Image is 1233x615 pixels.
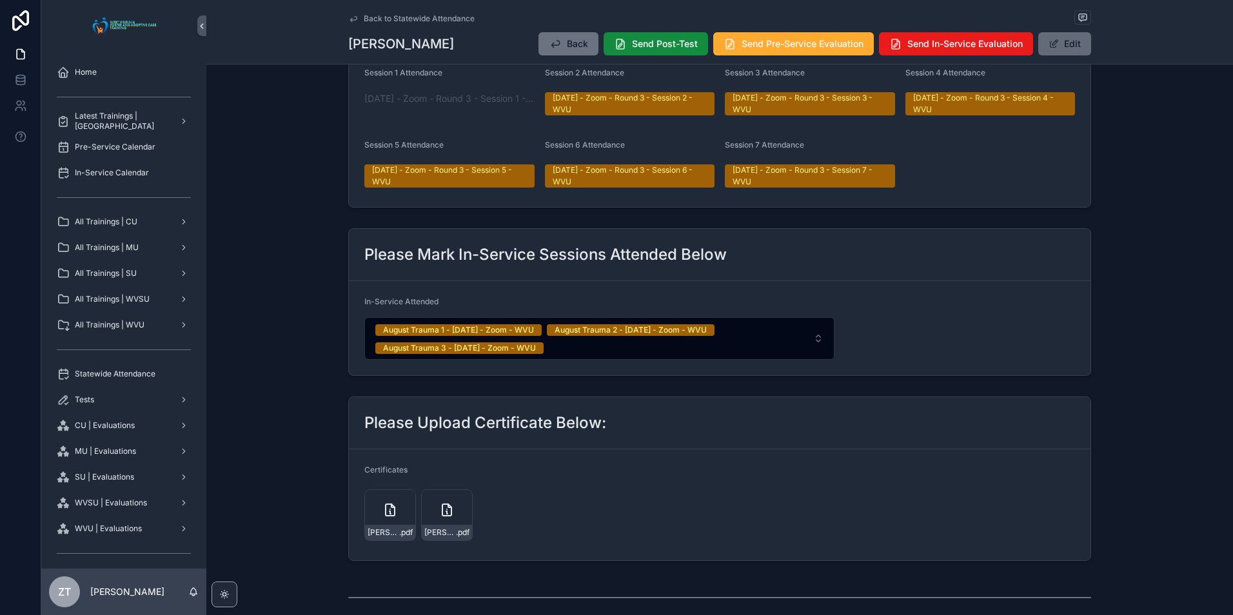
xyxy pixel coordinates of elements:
span: Pre-Service Calendar [75,142,155,152]
span: Session 5 Attendance [364,140,444,150]
a: In-Service Calendar [49,161,199,184]
a: All Trainings | SU [49,262,199,285]
span: Send In-Service Evaluation [907,37,1023,50]
a: All Trainings | WVSU [49,288,199,311]
a: All Trainings | MU [49,236,199,259]
span: Send Pre-Service Evaluation [742,37,863,50]
span: Home [75,67,97,77]
button: Back [538,32,598,55]
span: Session 1 Attendance [364,68,442,77]
span: Certificates [364,465,408,474]
a: CU | Evaluations [49,414,199,437]
a: Tests [49,388,199,411]
a: WVU | Evaluations [49,517,199,540]
span: All Trainings | WVU [75,320,144,330]
span: .pdf [456,527,469,538]
button: Send Post-Test [604,32,708,55]
span: All Trainings | CU [75,217,137,227]
span: Send Post-Test [632,37,698,50]
span: In-Service Attended [364,297,439,306]
div: August Trauma 3 - [DATE] - Zoom - WVU [383,342,536,354]
a: Pre-Service Calendar [49,135,199,159]
div: [DATE] - Zoom - Round 3 - Session 4 - WVU [913,92,1068,115]
span: Latest Trainings | [GEOGRAPHIC_DATA] [75,111,169,132]
span: WVU | Evaluations [75,523,142,534]
button: Unselect AUGUST_TRAUMA_2_8232025_ZOOM_WVU [547,323,715,336]
span: [PERSON_NAME]-([PERSON_NAME]) [368,527,399,538]
img: App logo [89,15,159,36]
span: Back [567,37,588,50]
p: [PERSON_NAME] [90,585,164,598]
a: All Trainings | WVU [49,313,199,337]
span: [PERSON_NAME]-([PERSON_NAME]) [424,527,456,538]
span: All Trainings | SU [75,268,137,278]
button: Unselect AUGUST_TRAUMA_1_8232025_ZOOM_WVU [375,323,542,336]
div: [DATE] - Zoom - Round 3 - Session 3 - WVU [733,92,887,115]
span: Statewide Attendance [75,369,155,379]
a: Statewide Attendance [49,362,199,386]
span: SU | Evaluations [75,472,134,482]
span: Session 3 Attendance [725,68,805,77]
span: MU | Evaluations [75,446,136,456]
button: Edit [1038,32,1091,55]
h1: [PERSON_NAME] [348,35,454,53]
a: Back to Statewide Attendance [348,14,475,24]
span: All Trainings | MU [75,242,139,253]
div: [DATE] - Zoom - Round 3 - Session 2 - WVU [553,92,707,115]
a: [DATE] - Zoom - Round 3 - Session 1 - WVU [364,92,535,105]
a: SU | Evaluations [49,465,199,489]
button: Send Pre-Service Evaluation [713,32,874,55]
div: [DATE] - Zoom - Round 3 - Session 7 - WVU [733,164,887,188]
div: scrollable content [41,52,206,569]
a: MU | Evaluations [49,440,199,463]
button: Unselect AUGUST_TRAUMA_3_8232025_ZOOM_WVU [375,341,544,354]
span: Session 4 Attendance [905,68,985,77]
a: All Trainings | CU [49,210,199,233]
button: Select Button [364,317,834,360]
span: Session 2 Attendance [545,68,624,77]
div: August Trauma 2 - [DATE] - Zoom - WVU [555,324,707,336]
div: August Trauma 1 - [DATE] - Zoom - WVU [383,324,534,336]
span: CU | Evaluations [75,420,135,431]
a: Latest Trainings | [GEOGRAPHIC_DATA] [49,110,199,133]
span: ZT [58,584,71,600]
button: Send In-Service Evaluation [879,32,1033,55]
span: .pdf [399,527,413,538]
span: All Trainings | WVSU [75,294,150,304]
span: Back to Statewide Attendance [364,14,475,24]
h2: Please Mark In-Service Sessions Attended Below [364,244,727,265]
a: Home [49,61,199,84]
h2: Please Upload Certificate Below: [364,413,606,433]
div: [DATE] - Zoom - Round 3 - Session 5 - WVU [372,164,527,188]
div: [DATE] - Zoom - Round 3 - Session 6 - WVU [553,164,707,188]
span: Tests [75,395,94,405]
span: WVSU | Evaluations [75,498,147,508]
span: Session 7 Attendance [725,140,804,150]
span: In-Service Calendar [75,168,149,178]
span: Session 6 Attendance [545,140,625,150]
a: WVSU | Evaluations [49,491,199,514]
